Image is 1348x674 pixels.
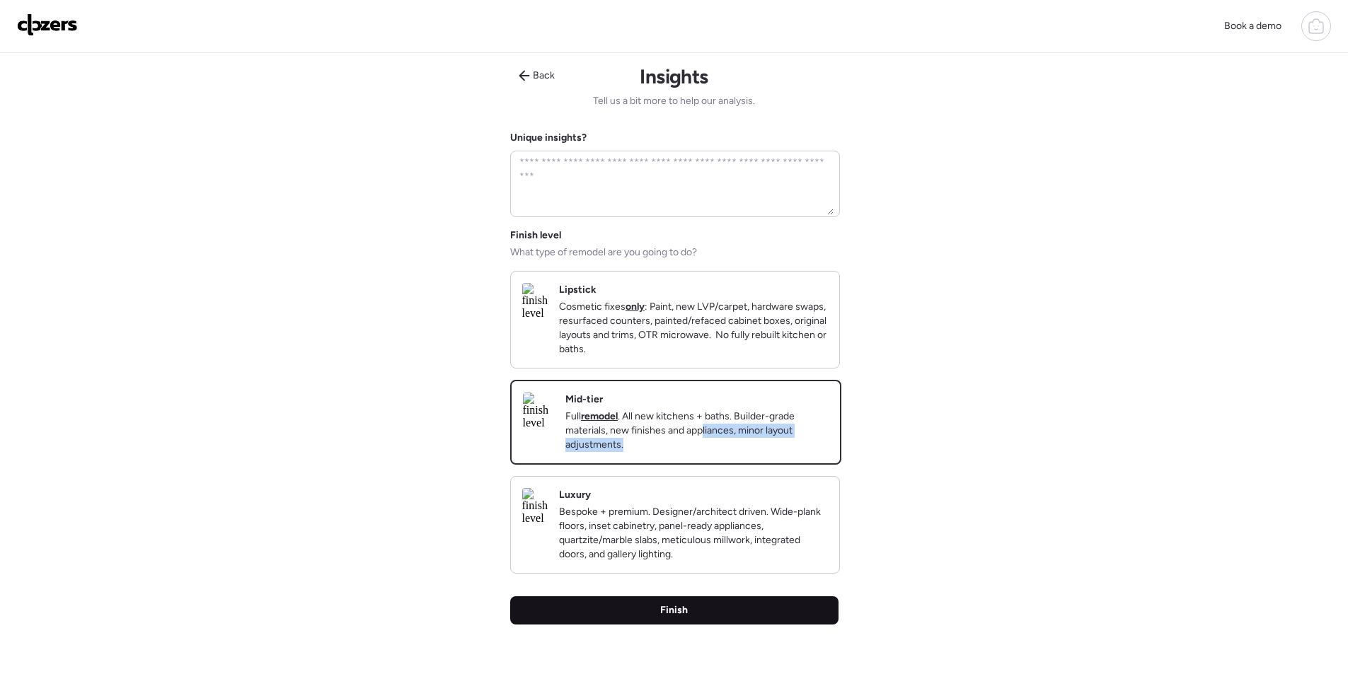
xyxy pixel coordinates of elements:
[559,505,828,562] p: Bespoke + premium. Designer/architect driven. Wide-plank floors, inset cabinetry, panel-ready app...
[522,283,548,320] img: finish level
[565,393,603,407] h2: Mid-tier
[660,603,688,617] span: Finish
[565,409,829,452] p: Full . All new kitchens + baths. Builder-grade materials, new finishes and appliances, minor layo...
[593,94,755,108] span: Tell us a bit more to help our analysis.
[533,69,555,83] span: Back
[559,488,591,502] h2: Luxury
[640,64,708,88] h1: Insights
[581,410,618,422] strong: remodel
[17,13,78,36] img: Logo
[626,301,645,313] strong: only
[510,228,561,243] span: Finish level
[523,393,554,429] img: finish level
[522,488,548,525] img: finish level
[510,245,697,260] span: What type of remodel are you going to do?
[1224,20,1281,32] span: Book a demo
[510,132,587,144] label: Unique insights?
[559,300,828,356] p: Cosmetic fixes : Paint, new LVP/carpet, hardware swaps, resurfaced counters, painted/refaced cabi...
[559,283,597,297] h2: Lipstick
